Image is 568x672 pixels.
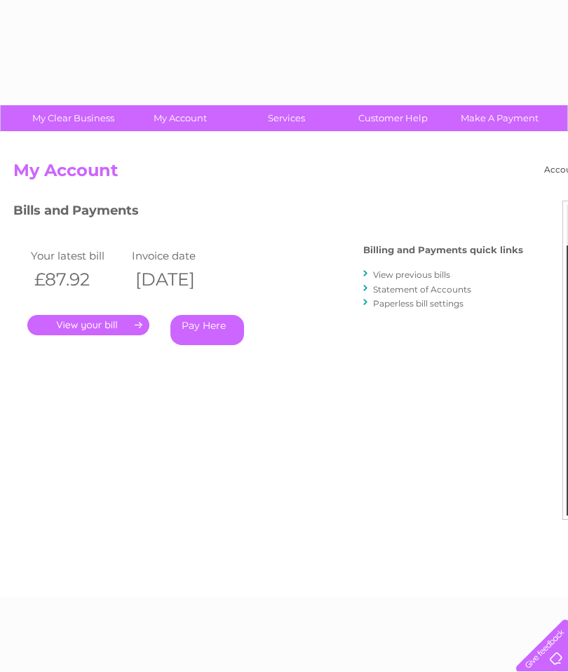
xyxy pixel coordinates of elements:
a: Statement of Accounts [373,284,471,295]
th: [DATE] [128,265,229,294]
th: £87.92 [27,265,128,294]
a: Pay Here [170,315,244,345]
td: Your latest bill [27,246,128,265]
a: My Account [122,105,238,131]
td: Invoice date [128,246,229,265]
a: View previous bills [373,269,450,280]
a: Customer Help [335,105,451,131]
a: Make A Payment [442,105,557,131]
h3: Bills and Payments [13,201,523,225]
a: Services [229,105,344,131]
h4: Billing and Payments quick links [363,245,523,255]
a: Paperless bill settings [373,298,464,309]
a: . [27,315,149,335]
a: My Clear Business [15,105,131,131]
